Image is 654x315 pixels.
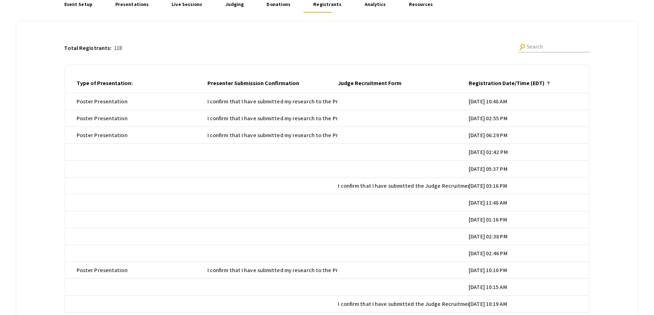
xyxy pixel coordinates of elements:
div: Presenter Submission Confirmation [207,79,299,88]
mat-cell: [DATE] 10:48 AM [469,93,599,110]
div: Registration Date/Time (EDT) [469,79,544,88]
div: Registration Date/Time (EDT) [469,79,551,88]
p: Total Registrants: [64,44,114,52]
mat-cell: [DATE] 02:55 PM [469,110,599,127]
mat-cell: [DATE] 02:38 PM [469,228,599,245]
mat-icon: Search [518,42,527,52]
span: Poster Presentation [77,114,128,123]
mat-cell: [DATE] 01:16 PM [469,211,599,228]
mat-cell: [DATE] 10:15 AM [469,279,599,296]
span: I confirm that I have submitted my research to the Presenter Submission Form ([DOMAIN_NAME][URL])... [207,97,575,106]
div: Type of Presentation: [77,79,139,88]
mat-cell: [DATE] 02:46 PM [469,245,599,262]
span: Poster Presentation [77,131,128,140]
div: 118 [64,44,122,52]
mat-cell: [DATE] 02:42 PM [469,144,599,161]
span: I confirm that I have submitted my research to the Presenter Submission Form ([DOMAIN_NAME][URL])... [207,266,575,275]
div: Presenter Submission Confirmation [207,79,306,88]
div: Judge Recruitment Form [338,79,402,88]
mat-cell: [DATE] 10:10 PM [469,262,599,279]
iframe: Chat [5,283,30,310]
mat-cell: [DATE] 06:29 PM [469,127,599,144]
div: Judge Recruitment Form [338,79,408,88]
mat-cell: [DATE] 05:37 PM [469,161,599,178]
span: I confirm that I have submitted my research to the Presenter Submission Form ([DOMAIN_NAME][URL])... [207,114,575,123]
span: I confirm that I have submitted my research to the Presenter Submission Form ([DOMAIN_NAME][URL])... [207,131,575,140]
span: Poster Presentation [77,266,128,275]
mat-cell: [DATE] 10:19 AM [469,296,599,313]
span: Poster Presentation [77,97,128,106]
mat-cell: [DATE] 03:16 PM [469,178,599,194]
div: Type of Presentation: [77,79,133,88]
mat-cell: [DATE] 11:48 AM [469,194,599,211]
